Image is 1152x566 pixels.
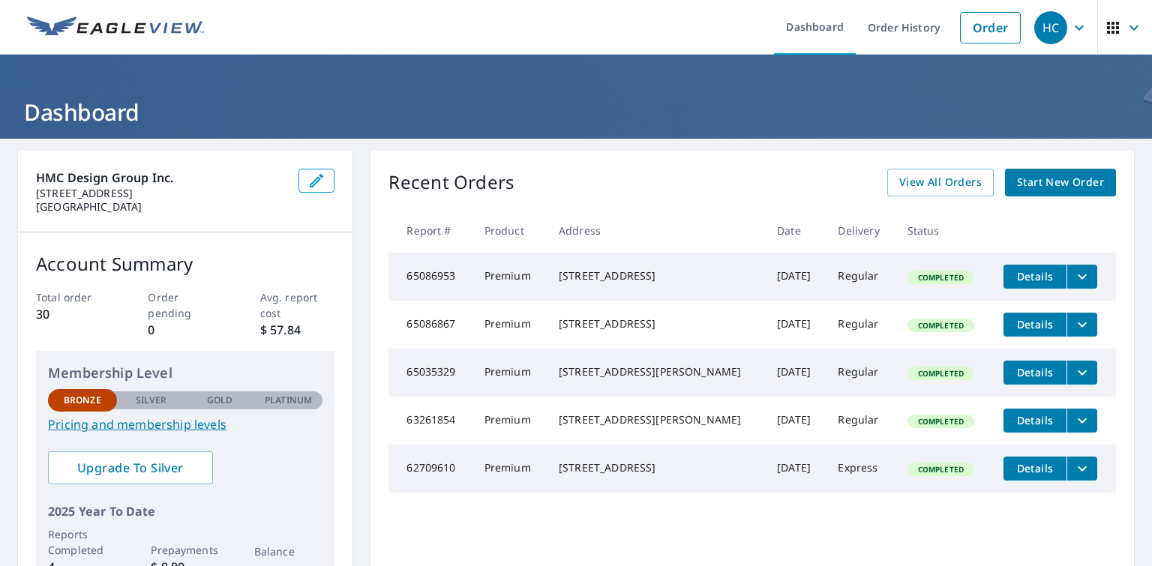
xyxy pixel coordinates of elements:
[1017,173,1104,192] span: Start New Order
[60,460,201,476] span: Upgrade To Silver
[388,301,472,349] td: 65086867
[559,460,753,475] div: [STREET_ADDRESS]
[48,451,213,484] a: Upgrade To Silver
[909,416,973,427] span: Completed
[1003,457,1066,481] button: detailsBtn-62709610
[899,173,982,192] span: View All Orders
[1012,461,1057,475] span: Details
[1066,265,1097,289] button: filesDropdownBtn-65086953
[48,502,322,520] p: 2025 Year To Date
[559,412,753,427] div: [STREET_ADDRESS][PERSON_NAME]
[765,208,826,253] th: Date
[151,542,220,558] p: Prepayments
[48,526,117,558] p: Reports Completed
[559,364,753,379] div: [STREET_ADDRESS][PERSON_NAME]
[207,394,232,407] p: Gold
[472,397,547,445] td: Premium
[1066,313,1097,337] button: filesDropdownBtn-65086867
[18,97,1134,127] h1: Dashboard
[1012,269,1057,283] span: Details
[826,301,895,349] td: Regular
[36,250,334,277] p: Account Summary
[472,253,547,301] td: Premium
[260,289,335,321] p: Avg. report cost
[148,321,223,339] p: 0
[388,208,472,253] th: Report #
[388,253,472,301] td: 65086953
[765,253,826,301] td: [DATE]
[1005,169,1116,196] a: Start New Order
[1003,361,1066,385] button: detailsBtn-65035329
[909,464,973,475] span: Completed
[1066,409,1097,433] button: filesDropdownBtn-63261854
[559,316,753,331] div: [STREET_ADDRESS]
[136,394,167,407] p: Silver
[148,289,223,321] p: Order pending
[559,268,753,283] div: [STREET_ADDRESS]
[909,272,973,283] span: Completed
[27,16,204,39] img: EV Logo
[36,200,286,214] p: [GEOGRAPHIC_DATA]
[1066,361,1097,385] button: filesDropdownBtn-65035329
[1003,409,1066,433] button: detailsBtn-63261854
[265,394,312,407] p: Platinum
[887,169,994,196] a: View All Orders
[1066,457,1097,481] button: filesDropdownBtn-62709610
[765,397,826,445] td: [DATE]
[895,208,991,253] th: Status
[254,544,323,559] p: Balance
[388,169,514,196] p: Recent Orders
[1003,265,1066,289] button: detailsBtn-65086953
[260,321,335,339] p: $ 57.84
[1034,11,1067,44] div: HC
[826,397,895,445] td: Regular
[960,12,1021,43] a: Order
[765,445,826,493] td: [DATE]
[472,301,547,349] td: Premium
[388,349,472,397] td: 65035329
[909,368,973,379] span: Completed
[1003,313,1066,337] button: detailsBtn-65086867
[36,289,111,305] p: Total order
[64,394,101,407] p: Bronze
[1012,365,1057,379] span: Details
[36,187,286,200] p: [STREET_ADDRESS]
[48,363,322,383] p: Membership Level
[765,349,826,397] td: [DATE]
[36,169,286,187] p: HMC Design Group Inc.
[1012,317,1057,331] span: Details
[547,208,765,253] th: Address
[388,445,472,493] td: 62709610
[472,208,547,253] th: Product
[826,349,895,397] td: Regular
[826,445,895,493] td: Express
[388,397,472,445] td: 63261854
[909,320,973,331] span: Completed
[826,208,895,253] th: Delivery
[472,349,547,397] td: Premium
[826,253,895,301] td: Regular
[48,415,322,433] a: Pricing and membership levels
[472,445,547,493] td: Premium
[1012,413,1057,427] span: Details
[765,301,826,349] td: [DATE]
[36,305,111,323] p: 30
